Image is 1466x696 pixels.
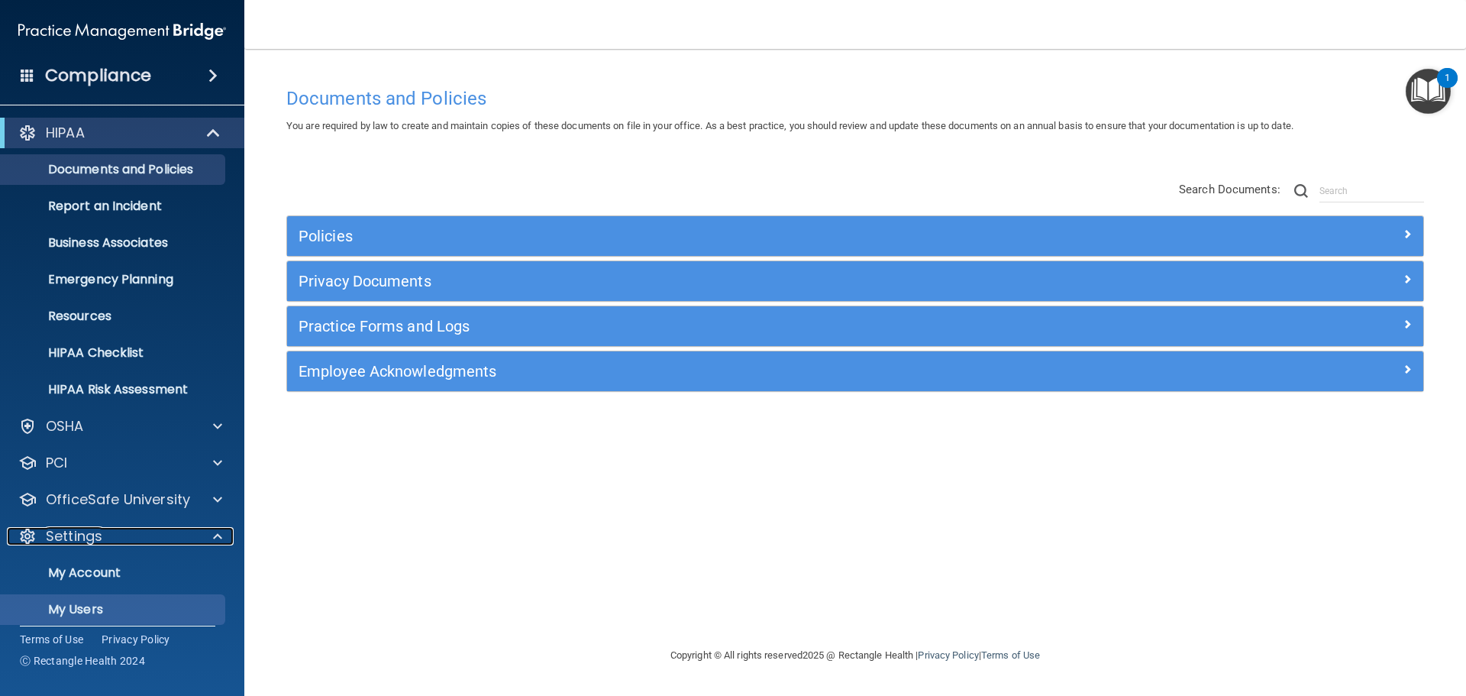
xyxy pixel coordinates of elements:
[981,649,1040,661] a: Terms of Use
[918,649,978,661] a: Privacy Policy
[18,417,222,435] a: OSHA
[299,363,1128,380] h5: Employee Acknowledgments
[10,272,218,287] p: Emergency Planning
[10,382,218,397] p: HIPAA Risk Assessment
[299,273,1128,290] h5: Privacy Documents
[299,314,1412,338] a: Practice Forms and Logs
[1445,78,1450,98] div: 1
[10,602,218,617] p: My Users
[18,527,222,545] a: Settings
[18,124,221,142] a: HIPAA
[20,632,83,647] a: Terms of Use
[46,454,67,472] p: PCI
[10,309,218,324] p: Resources
[18,490,222,509] a: OfficeSafe University
[46,527,102,545] p: Settings
[299,359,1412,384] a: Employee Acknowledgments
[102,632,170,647] a: Privacy Policy
[576,631,1134,680] div: Copyright © All rights reserved 2025 @ Rectangle Health | |
[45,65,151,86] h4: Compliance
[10,199,218,214] p: Report an Incident
[299,269,1412,293] a: Privacy Documents
[10,235,218,251] p: Business Associates
[18,16,226,47] img: PMB logo
[1406,69,1451,114] button: Open Resource Center, 1 new notification
[1319,180,1424,202] input: Search
[10,565,218,581] p: My Account
[18,454,222,472] a: PCI
[1179,183,1280,196] span: Search Documents:
[299,228,1128,244] h5: Policies
[10,345,218,361] p: HIPAA Checklist
[299,318,1128,335] h5: Practice Forms and Logs
[286,89,1424,108] h4: Documents and Policies
[46,417,84,435] p: OSHA
[20,653,145,668] span: Ⓒ Rectangle Health 2024
[46,490,190,509] p: OfficeSafe University
[46,124,85,142] p: HIPAA
[1294,184,1308,198] img: ic-search.3b580494.png
[10,162,218,177] p: Documents and Policies
[299,224,1412,248] a: Policies
[286,120,1293,131] span: You are required by law to create and maintain copies of these documents on file in your office. ...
